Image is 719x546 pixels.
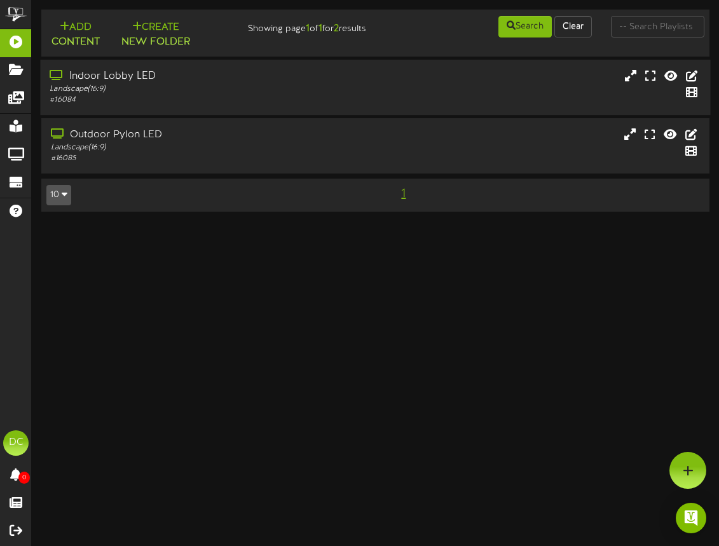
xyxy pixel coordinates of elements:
div: # 16085 [51,153,310,164]
button: Add Content [46,20,106,50]
strong: 2 [334,23,339,34]
div: Landscape ( 16:9 ) [50,84,310,95]
strong: 1 [318,23,322,34]
strong: 1 [306,23,310,34]
div: Open Intercom Messenger [676,503,706,533]
div: DC [3,430,29,456]
span: 0 [18,472,30,484]
button: Search [498,16,552,38]
div: # 16084 [50,95,310,106]
button: 10 [46,185,71,205]
div: Outdoor Pylon LED [51,128,310,142]
div: Indoor Lobby LED [50,69,310,84]
input: -- Search Playlists by Name -- [611,16,705,38]
div: Showing page of for results [206,15,375,36]
button: Clear [554,16,592,38]
span: 1 [398,187,409,201]
button: Create New Folder [115,20,197,50]
div: Landscape ( 16:9 ) [51,142,310,153]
